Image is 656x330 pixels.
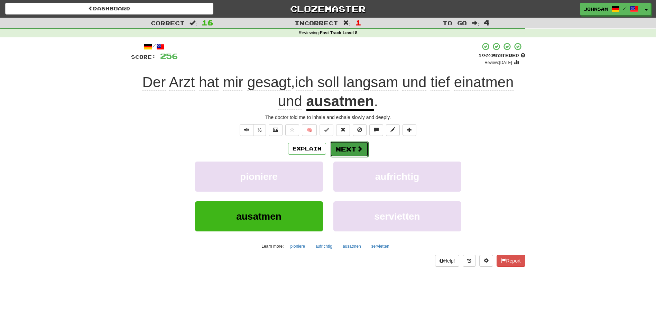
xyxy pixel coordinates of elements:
span: langsam [343,74,398,91]
a: Johnsam / [580,3,642,15]
span: : [190,20,197,26]
span: . [374,93,378,109]
button: Ignore sentence (alt+i) [353,124,367,136]
button: Favorite sentence (alt+f) [285,124,299,136]
button: pioniere [286,241,309,251]
button: Reset to 0% Mastered (alt+r) [336,124,350,136]
button: aufrichtig [333,162,461,192]
span: Arzt [169,74,195,91]
span: ich [295,74,314,91]
span: To go [443,19,467,26]
span: Score: [131,54,156,60]
span: soll [317,74,339,91]
small: Learn more: [261,244,284,249]
button: ½ [253,124,266,136]
span: / [623,6,627,10]
span: 100 % [478,53,492,58]
button: pioniere [195,162,323,192]
button: Set this sentence to 100% Mastered (alt+m) [320,124,333,136]
div: / [131,42,178,51]
span: und [402,74,426,91]
button: servietten [333,201,461,231]
span: : [472,20,479,26]
button: ausatmen [195,201,323,231]
button: Discuss sentence (alt+u) [369,124,383,136]
span: , [142,74,514,110]
button: Explain [288,143,326,155]
button: Add to collection (alt+a) [403,124,416,136]
span: 4 [484,18,490,27]
div: Text-to-speech controls [238,124,266,136]
span: einatmen [454,74,514,91]
button: Next [330,141,369,157]
button: Play sentence audio (ctl+space) [240,124,253,136]
span: hat [199,74,219,91]
span: gesagt [247,74,291,91]
button: aufrichtig [312,241,336,251]
button: 🧠 [302,124,317,136]
span: tief [431,74,450,91]
span: und [278,93,302,110]
span: 1 [355,18,361,27]
button: ausatmen [339,241,365,251]
span: ausatmen [236,211,281,222]
button: Report [497,255,525,267]
span: Johnsam [584,6,608,12]
strong: Fast Track Level 8 [320,30,358,35]
button: servietten [368,241,393,251]
div: Mastered [478,53,525,59]
span: aufrichtig [375,171,419,182]
span: 16 [202,18,213,27]
span: Incorrect [295,19,338,26]
span: pioniere [240,171,278,182]
u: ausatmen [306,93,374,111]
span: 256 [160,52,178,60]
span: mir [223,74,243,91]
a: Clozemaster [224,3,432,15]
span: Correct [151,19,185,26]
button: Help! [435,255,460,267]
small: Review: [DATE] [484,60,512,65]
div: The doctor told me to inhale and exhale slowly and deeply. [131,114,525,121]
span: Der [142,74,166,91]
a: Dashboard [5,3,213,15]
span: servietten [374,211,420,222]
button: Edit sentence (alt+d) [386,124,400,136]
button: Show image (alt+x) [269,124,283,136]
button: Round history (alt+y) [463,255,476,267]
span: : [343,20,351,26]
